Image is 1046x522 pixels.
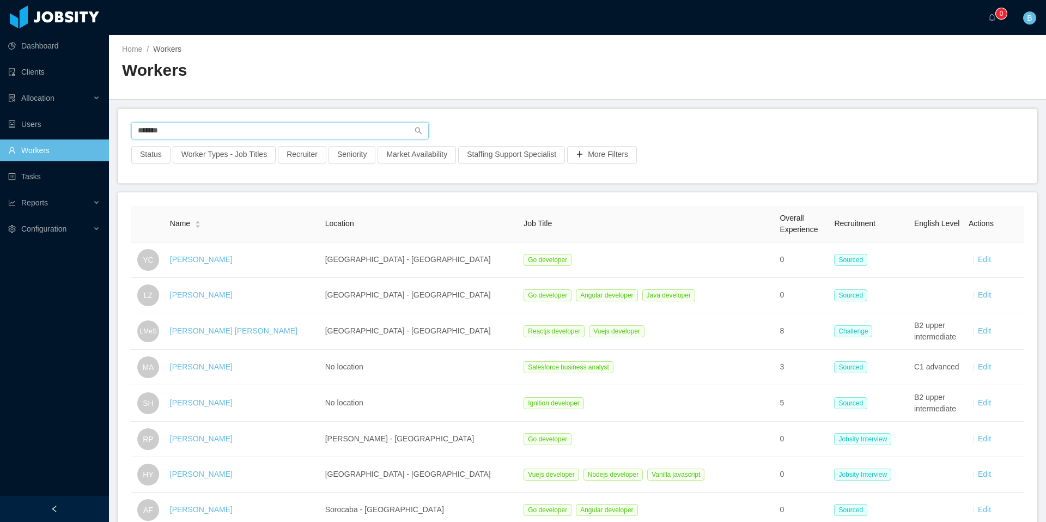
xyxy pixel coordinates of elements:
[195,223,201,227] i: icon: caret-down
[170,362,233,371] a: [PERSON_NAME]
[143,464,153,485] span: HY
[978,326,991,335] a: Edit
[834,219,875,228] span: Recruitment
[147,45,149,53] span: /
[775,313,830,350] td: 8
[8,199,16,207] i: icon: line-chart
[321,350,519,385] td: No location
[153,45,181,53] span: Workers
[834,255,872,264] a: Sourced
[834,504,867,516] span: Sourced
[914,219,959,228] span: English Level
[834,434,896,443] a: Jobsity Interview
[775,422,830,457] td: 0
[524,325,585,337] span: Reactjs developer
[143,249,153,271] span: YC
[143,428,153,450] span: RP
[988,14,996,21] i: icon: bell
[834,290,872,299] a: Sourced
[567,146,637,163] button: icon: plusMore Filters
[780,214,818,234] span: Overall Experience
[834,397,867,409] span: Sourced
[775,457,830,493] td: 0
[8,166,100,187] a: icon: profileTasks
[978,255,991,264] a: Edit
[834,289,867,301] span: Sourced
[321,242,519,278] td: [GEOGRAPHIC_DATA] - [GEOGRAPHIC_DATA]
[195,220,201,223] i: icon: caret-up
[524,433,571,445] span: Go developer
[775,350,830,385] td: 3
[458,146,565,163] button: Staffing Support Specialist
[170,218,190,229] span: Name
[524,361,613,373] span: Salesforce business analyst
[321,278,519,313] td: [GEOGRAPHIC_DATA] - [GEOGRAPHIC_DATA]
[415,127,422,135] i: icon: search
[834,254,867,266] span: Sourced
[834,361,867,373] span: Sourced
[978,362,991,371] a: Edit
[21,224,66,233] span: Configuration
[21,94,54,102] span: Allocation
[910,350,964,385] td: C1 advanced
[642,289,695,301] span: Java developer
[170,290,233,299] a: [PERSON_NAME]
[8,113,100,135] a: icon: robotUsers
[321,457,519,493] td: [GEOGRAPHIC_DATA] - [GEOGRAPHIC_DATA]
[978,290,991,299] a: Edit
[583,469,643,481] span: Nodejs developer
[576,289,637,301] span: Angular developer
[8,139,100,161] a: icon: userWorkers
[978,505,991,514] a: Edit
[775,242,830,278] td: 0
[321,422,519,457] td: [PERSON_NAME] - [GEOGRAPHIC_DATA]
[321,313,519,350] td: [GEOGRAPHIC_DATA] - [GEOGRAPHIC_DATA]
[647,469,704,481] span: Vanilla javascript
[524,289,571,301] span: Go developer
[378,146,456,163] button: Market Availability
[775,278,830,313] td: 0
[834,505,872,514] a: Sourced
[170,470,233,478] a: [PERSON_NAME]
[144,284,153,306] span: LZ
[278,146,326,163] button: Recruiter
[170,326,297,335] a: [PERSON_NAME] [PERSON_NAME]
[21,198,48,207] span: Reports
[524,504,571,516] span: Go developer
[775,385,830,422] td: 5
[834,362,872,371] a: Sourced
[131,146,171,163] button: Status
[834,433,891,445] span: Jobsity Interview
[524,469,579,481] span: Vuejs developer
[978,398,991,407] a: Edit
[325,219,354,228] span: Location
[1027,11,1032,25] span: B
[170,255,233,264] a: [PERSON_NAME]
[969,219,994,228] span: Actions
[170,434,233,443] a: [PERSON_NAME]
[122,45,142,53] a: Home
[142,356,154,378] span: MA
[834,469,891,481] span: Jobsity Interview
[834,325,872,337] span: Challenge
[8,35,100,57] a: icon: pie-chartDashboard
[524,219,552,228] span: Job Title
[996,8,1007,19] sup: 0
[170,398,233,407] a: [PERSON_NAME]
[910,385,964,422] td: B2 upper intermediate
[524,254,571,266] span: Go developer
[834,326,877,335] a: Challenge
[329,146,375,163] button: Seniority
[143,392,153,414] span: SH
[170,505,233,514] a: [PERSON_NAME]
[576,504,637,516] span: Angular developer
[910,313,964,350] td: B2 upper intermediate
[589,325,644,337] span: Vuejs developer
[834,398,872,407] a: Sourced
[978,434,991,443] a: Edit
[173,146,276,163] button: Worker Types - Job Titles
[122,59,577,82] h2: Workers
[834,470,896,478] a: Jobsity Interview
[978,470,991,478] a: Edit
[321,385,519,422] td: No location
